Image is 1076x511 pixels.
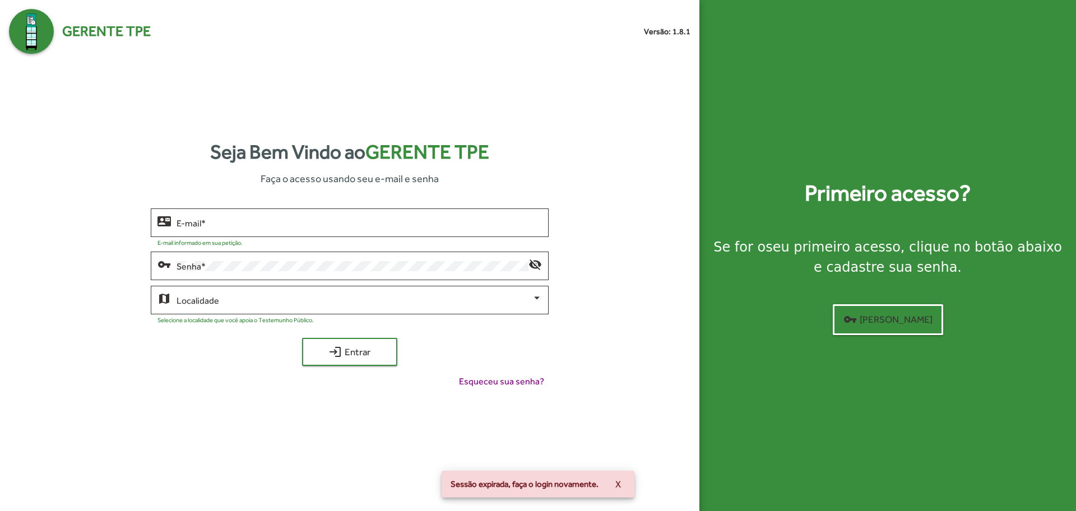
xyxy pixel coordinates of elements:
mat-icon: map [157,291,171,305]
mat-icon: contact_mail [157,214,171,227]
span: Entrar [312,342,387,362]
small: Versão: 1.8.1 [644,26,690,38]
mat-icon: login [328,345,342,359]
mat-hint: E-mail informado em sua petição. [157,239,243,246]
div: Se for o , clique no botão abaixo e cadastre sua senha. [713,237,1063,277]
strong: Primeiro acesso? [805,176,971,210]
span: X [615,474,621,494]
mat-icon: visibility_off [528,257,542,271]
span: Sessão expirada, faça o login novamente. [451,479,599,490]
button: Entrar [302,338,397,366]
strong: Seja Bem Vindo ao [210,137,489,167]
button: [PERSON_NAME] [833,304,943,335]
span: Gerente TPE [365,141,489,163]
span: Gerente TPE [62,21,151,42]
strong: seu primeiro acesso [766,239,901,255]
mat-hint: Selecione a localidade que você apoia o Testemunho Público. [157,317,314,323]
button: X [606,474,630,494]
span: Esqueceu sua senha? [459,375,544,388]
mat-icon: vpn_key [157,257,171,271]
span: [PERSON_NAME] [843,309,933,329]
mat-icon: vpn_key [843,313,857,326]
img: Logo Gerente [9,9,54,54]
span: Faça o acesso usando seu e-mail e senha [261,171,439,186]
